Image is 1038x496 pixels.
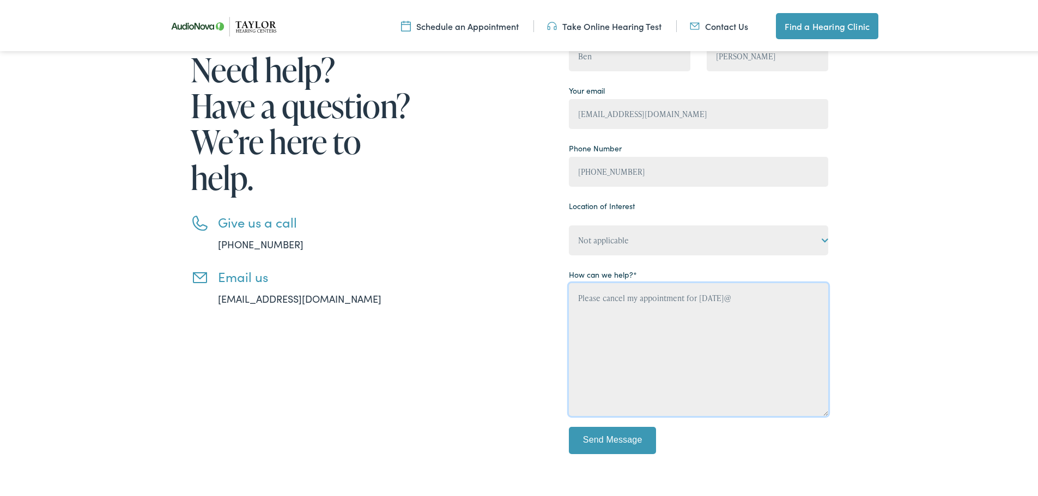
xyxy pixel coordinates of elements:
[690,18,748,30] a: Contact Us
[690,18,700,30] img: utility icon
[707,39,828,69] input: Last Name
[569,83,605,94] label: Your email
[191,50,414,193] h1: Need help? Have a question? We’re here to help.
[569,425,656,452] input: Send Message
[776,11,878,37] a: Find a Hearing Clinic
[401,18,411,30] img: utility icon
[547,18,661,30] a: Take Online Hearing Test
[569,22,828,460] form: Contact form
[569,267,637,278] label: How can we help?
[569,140,622,152] label: Phone Number
[569,155,828,185] input: (XXX) XXX - XXXX
[218,267,414,283] h3: Email us
[569,97,828,127] input: example@gmail.com
[218,212,414,228] h3: Give us a call
[218,235,303,249] a: [PHONE_NUMBER]
[569,198,635,210] label: Location of Interest
[218,290,381,303] a: [EMAIL_ADDRESS][DOMAIN_NAME]
[401,18,519,30] a: Schedule an Appointment
[569,39,690,69] input: First Name
[547,18,557,30] img: utility icon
